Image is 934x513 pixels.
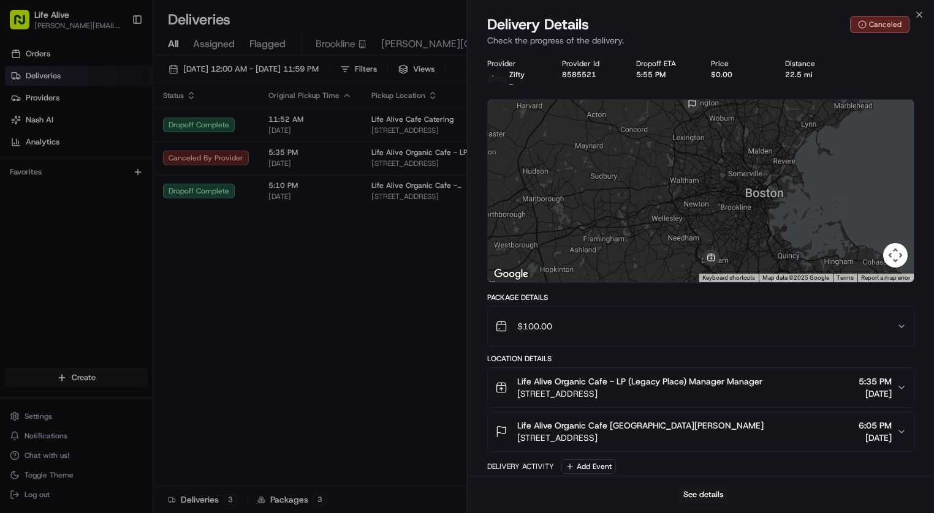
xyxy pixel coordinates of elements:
div: Location Details [487,354,914,364]
button: Canceled [850,16,909,33]
span: Knowledge Base [25,274,94,286]
div: 5:55 PM [636,70,691,80]
a: Terms [837,274,854,281]
p: Check the progress of the delivery. [487,34,914,47]
a: 💻API Documentation [99,269,202,291]
span: • [104,190,108,200]
button: Life Alive Organic Cafe - LP (Legacy Place) Manager Manager[STREET_ADDRESS]5:35 PM[DATE] [488,368,914,407]
span: 6:05 PM [859,419,892,432]
div: Dropoff ETA [636,59,691,69]
span: Zifty [509,70,525,80]
div: Package Details [487,293,914,302]
button: Map camera controls [883,243,908,268]
button: 8585521 [562,70,596,80]
div: Provider [487,59,542,69]
img: Nash [12,12,37,37]
span: Life Alive Organic Cafe [GEOGRAPHIC_DATA][PERSON_NAME] [517,419,764,432]
div: 📗 [12,275,22,285]
img: Klarizel Pensader [12,178,32,198]
span: Pylon [122,304,148,313]
span: • [165,223,169,233]
div: Provider Id [562,59,617,69]
span: $100.00 [517,320,552,332]
button: Start new chat [208,121,223,135]
img: 1724597045416-56b7ee45-8013-43a0-a6f9-03cb97ddad50 [26,117,48,139]
span: Map data ©2025 Google [762,274,829,281]
div: 22.5 mi [785,70,840,80]
button: Keyboard shortcuts [702,274,755,282]
span: API Documentation [116,274,197,286]
span: [STREET_ADDRESS] [517,388,762,400]
span: [DATE] [859,432,892,444]
span: Delivery Details [487,15,589,34]
button: Add Event [561,459,616,474]
div: 💻 [104,275,113,285]
span: [STREET_ADDRESS] [517,432,764,444]
a: 📗Knowledge Base [7,269,99,291]
img: zifty-logo-trans-sq.png [487,70,507,89]
span: [DATE] [110,190,135,200]
button: Life Alive Organic Cafe [GEOGRAPHIC_DATA][PERSON_NAME][STREET_ADDRESS]6:05 PM[DATE] [488,412,914,451]
div: Start new chat [55,117,201,129]
span: Klarizel Pensader [38,190,101,200]
button: See details [678,486,729,503]
a: Open this area in Google Maps (opens a new window) [491,266,531,282]
div: Delivery Activity [487,462,554,471]
div: Price [711,59,766,69]
input: Clear [32,79,202,92]
button: See all [190,157,223,171]
span: - [509,80,513,89]
span: 5:35 PM [859,375,892,388]
img: Google [491,266,531,282]
a: Report a map error [861,274,910,281]
span: [DATE] [859,388,892,400]
img: 1736555255976-a54dd68f-1ca7-489b-9aae-adbdc363a1c4 [25,223,34,233]
span: [DATE] [172,223,197,233]
span: Life Alive Organic Cafe - LP (Legacy Place) Manager Manager [517,375,762,388]
img: Joana Marie Avellanoza [12,211,32,231]
div: $0.00 [711,70,766,80]
div: Past conversations [12,159,78,169]
img: 1736555255976-a54dd68f-1ca7-489b-9aae-adbdc363a1c4 [12,117,34,139]
div: Distance [785,59,840,69]
div: We're available if you need us! [55,129,169,139]
a: Powered byPylon [86,303,148,313]
button: $100.00 [488,307,914,346]
img: 1736555255976-a54dd68f-1ca7-489b-9aae-adbdc363a1c4 [25,190,34,200]
p: Welcome 👋 [12,49,223,69]
span: [PERSON_NAME] [PERSON_NAME] [38,223,162,233]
